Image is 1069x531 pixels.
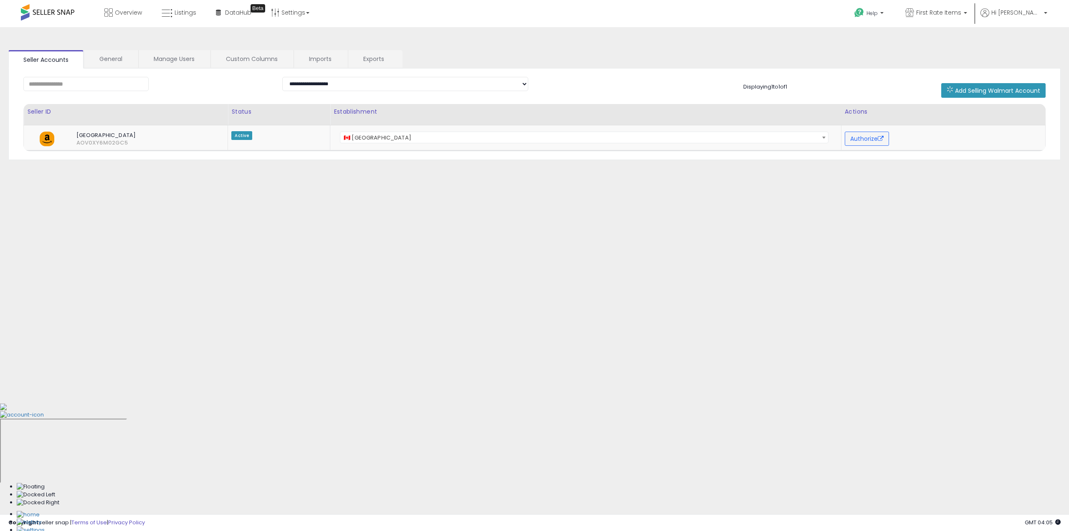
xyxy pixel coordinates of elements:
a: Help [848,1,892,27]
span: Active [231,131,252,140]
span: [GEOGRAPHIC_DATA] [70,132,209,139]
img: amazon.png [40,132,54,146]
img: Docked Right [17,499,59,507]
span: DataHub [225,8,251,17]
span: Overview [115,8,142,17]
img: Docked Left [17,491,55,499]
span: Hi [PERSON_NAME] [991,8,1041,17]
span: AOV0XY6M02GC5 [70,139,93,147]
button: Add Selling Walmart Account [941,83,1046,98]
a: Exports [348,50,402,68]
i: Get Help [854,8,864,18]
span: Listings [175,8,196,17]
a: Imports [294,50,347,68]
span: 🇨🇦 Canada [340,132,828,143]
div: Seller ID [27,107,224,116]
img: Home [17,511,40,519]
span: First Rate Items [916,8,961,17]
div: Status [231,107,327,116]
div: Establishment [334,107,838,116]
span: 🇨🇦 Canada [340,132,828,144]
button: Authorize [845,132,889,146]
a: Manage Users [139,50,210,68]
img: Floating [17,483,45,491]
div: Actions [845,107,1042,116]
span: Add Selling Walmart Account [955,86,1040,95]
div: Tooltip anchor [251,4,265,13]
a: General [84,50,137,68]
a: Seller Accounts [8,50,84,69]
img: History [17,518,41,526]
span: Displaying 1 to 1 of 1 [743,83,787,91]
a: Hi [PERSON_NAME] [980,8,1047,27]
span: Help [866,10,878,17]
a: Custom Columns [211,50,293,68]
